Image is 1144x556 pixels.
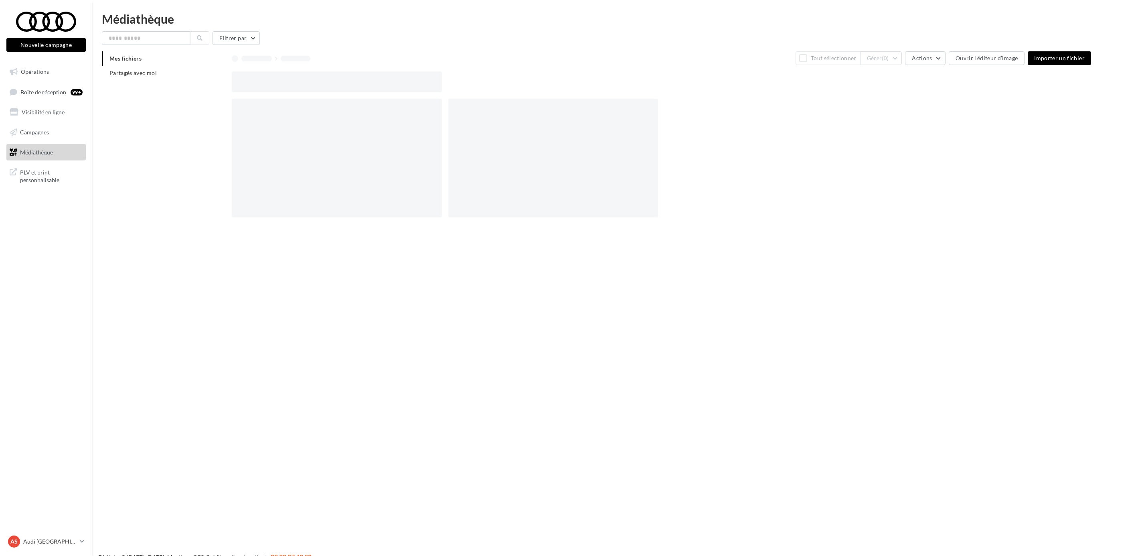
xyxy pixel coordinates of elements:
[20,148,53,155] span: Médiathèque
[109,55,142,62] span: Mes fichiers
[5,144,87,161] a: Médiathèque
[71,89,83,95] div: 99+
[102,13,1134,25] div: Médiathèque
[6,38,86,52] button: Nouvelle campagne
[905,51,945,65] button: Actions
[10,538,18,546] span: AS
[21,68,49,75] span: Opérations
[20,167,83,184] span: PLV et print personnalisable
[796,51,860,65] button: Tout sélectionner
[949,51,1025,65] button: Ouvrir l'éditeur d'image
[860,51,902,65] button: Gérer(0)
[6,534,86,549] a: AS Audi [GEOGRAPHIC_DATA]
[23,538,77,546] p: Audi [GEOGRAPHIC_DATA]
[5,63,87,80] a: Opérations
[912,55,932,61] span: Actions
[213,31,260,45] button: Filtrer par
[1028,51,1091,65] button: Importer un fichier
[20,129,49,136] span: Campagnes
[22,109,65,116] span: Visibilité en ligne
[5,164,87,187] a: PLV et print personnalisable
[5,104,87,121] a: Visibilité en ligne
[20,88,66,95] span: Boîte de réception
[882,55,889,61] span: (0)
[109,69,157,76] span: Partagés avec moi
[1034,55,1085,61] span: Importer un fichier
[5,83,87,101] a: Boîte de réception99+
[5,124,87,141] a: Campagnes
